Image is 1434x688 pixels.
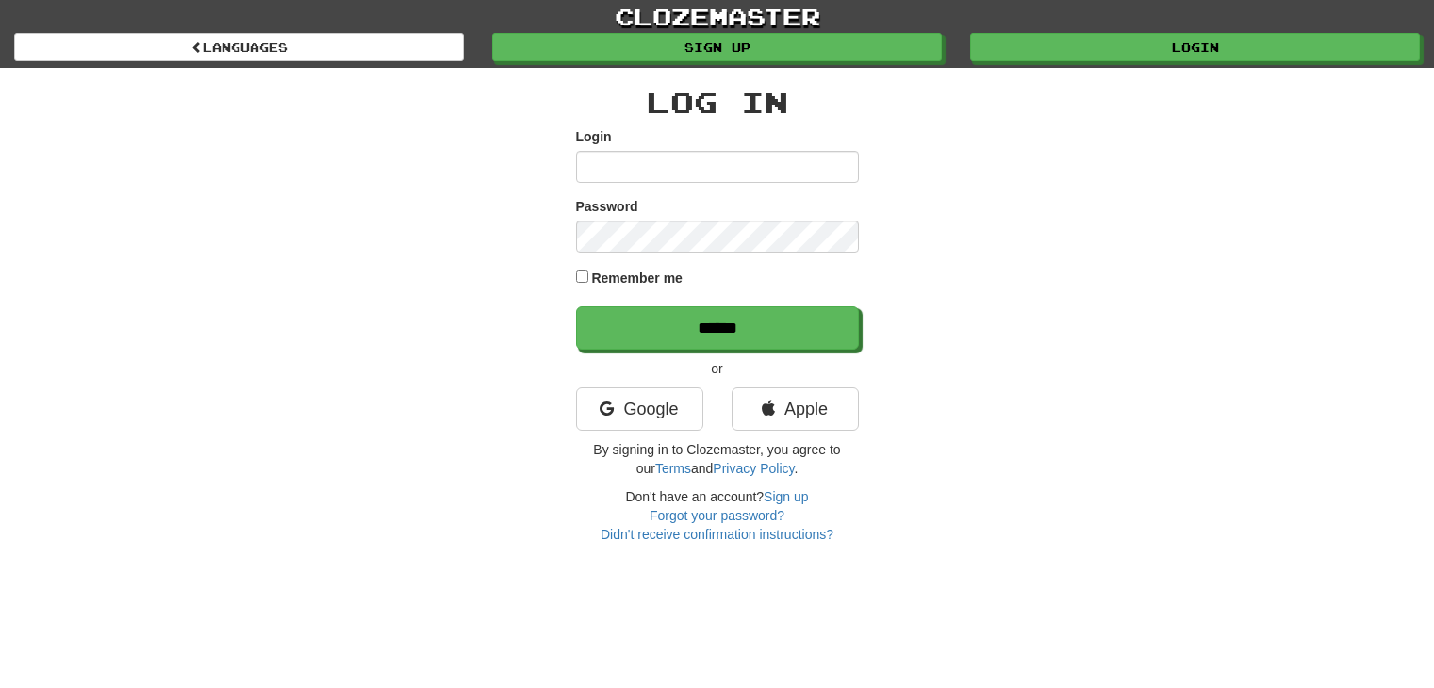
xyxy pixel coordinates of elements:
[576,127,612,146] label: Login
[576,359,859,378] p: or
[576,387,703,431] a: Google
[492,33,942,61] a: Sign up
[601,527,833,542] a: Didn't receive confirmation instructions?
[655,461,691,476] a: Terms
[591,269,683,287] label: Remember me
[713,461,794,476] a: Privacy Policy
[732,387,859,431] a: Apple
[650,508,784,523] a: Forgot your password?
[970,33,1420,61] a: Login
[764,489,808,504] a: Sign up
[576,87,859,118] h2: Log In
[576,440,859,478] p: By signing in to Clozemaster, you agree to our and .
[14,33,464,61] a: Languages
[576,197,638,216] label: Password
[576,487,859,544] div: Don't have an account?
